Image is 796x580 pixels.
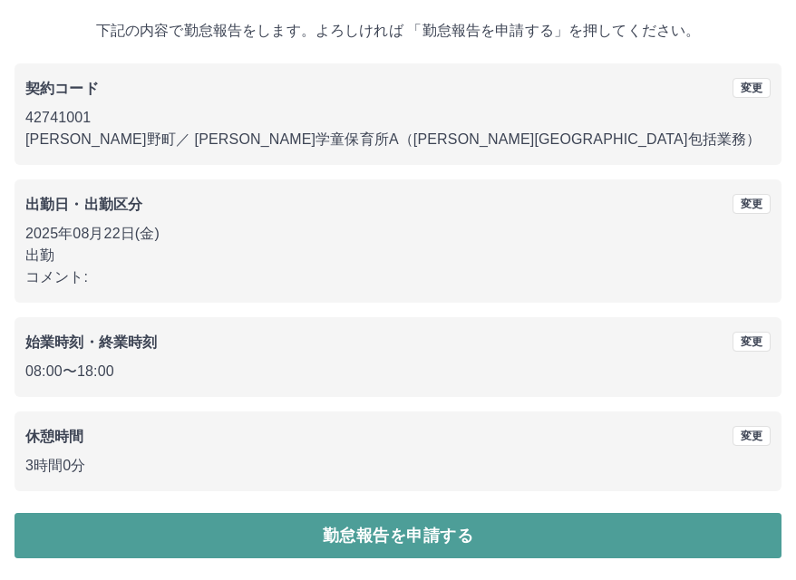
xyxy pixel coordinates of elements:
[25,245,771,266] p: 出勤
[733,332,771,352] button: 変更
[25,107,771,129] p: 42741001
[25,197,142,212] b: 出勤日・出勤区分
[25,81,99,96] b: 契約コード
[25,223,771,245] p: 2025年08月22日(金)
[25,334,157,350] b: 始業時刻・終業時刻
[733,78,771,98] button: 変更
[733,194,771,214] button: 変更
[15,513,781,558] button: 勤怠報告を申請する
[25,429,84,444] b: 休憩時間
[25,361,771,382] p: 08:00 〜 18:00
[25,455,771,477] p: 3時間0分
[25,266,771,288] p: コメント:
[733,426,771,446] button: 変更
[25,129,771,150] p: [PERSON_NAME]野町 ／ [PERSON_NAME]学童保育所A（[PERSON_NAME][GEOGRAPHIC_DATA]包括業務）
[15,20,781,42] p: 下記の内容で勤怠報告をします。よろしければ 「勤怠報告を申請する」を押してください。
